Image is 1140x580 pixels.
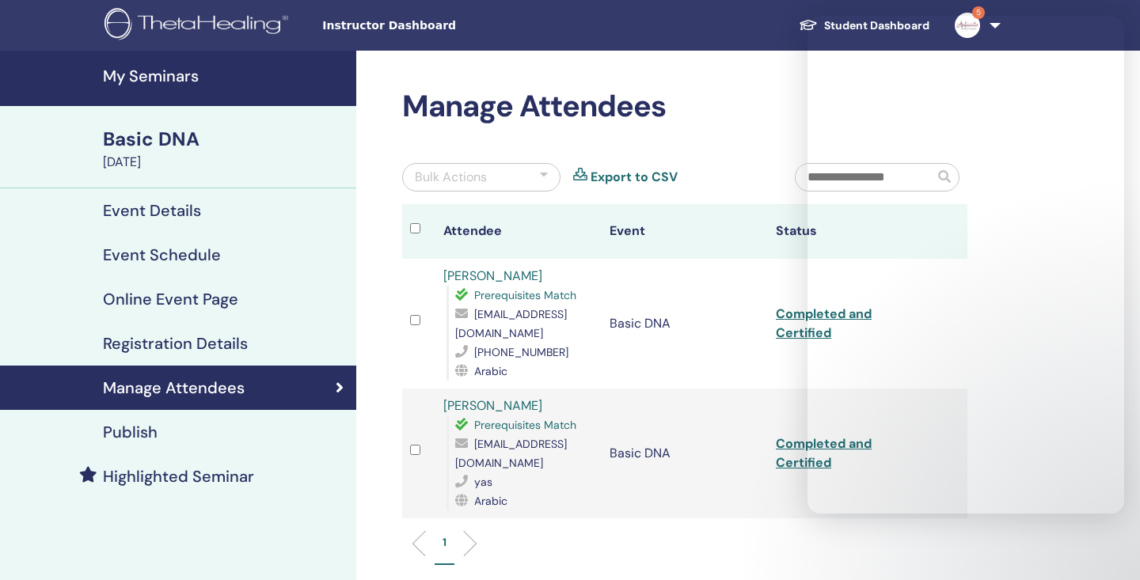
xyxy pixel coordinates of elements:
[103,153,347,172] div: [DATE]
[602,389,768,518] td: Basic DNA
[591,168,678,187] a: Export to CSV
[103,66,347,85] h4: My Seminars
[776,435,872,471] a: Completed and Certified
[103,423,158,442] h4: Publish
[443,397,542,414] a: [PERSON_NAME]
[93,126,356,172] a: Basic DNA[DATE]
[474,345,568,359] span: [PHONE_NUMBER]
[602,259,768,389] td: Basic DNA
[103,378,245,397] h4: Manage Attendees
[474,418,576,432] span: Prerequisites Match
[455,307,567,340] span: [EMAIL_ADDRESS][DOMAIN_NAME]
[415,168,487,187] div: Bulk Actions
[104,8,294,44] img: logo.png
[455,437,567,470] span: [EMAIL_ADDRESS][DOMAIN_NAME]
[103,201,201,220] h4: Event Details
[103,245,221,264] h4: Event Schedule
[807,16,1124,514] iframe: Intercom live chat
[1086,526,1124,564] iframe: Intercom live chat
[786,11,942,40] a: Student Dashboard
[602,204,768,259] th: Event
[474,364,507,378] span: Arabic
[435,204,602,259] th: Attendee
[776,305,872,341] a: Completed and Certified
[799,18,818,32] img: graduation-cap-white.svg
[103,290,238,309] h4: Online Event Page
[103,334,248,353] h4: Registration Details
[443,534,446,551] p: 1
[402,89,967,125] h2: Manage Attendees
[443,267,542,284] a: [PERSON_NAME]
[972,6,985,19] span: 5
[103,126,347,153] div: Basic DNA
[955,13,980,38] img: default.jpg
[474,288,576,302] span: Prerequisites Match
[474,475,492,489] span: yas
[474,494,507,508] span: Arabic
[768,204,934,259] th: Status
[103,467,254,486] h4: Highlighted Seminar
[322,17,560,34] span: Instructor Dashboard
